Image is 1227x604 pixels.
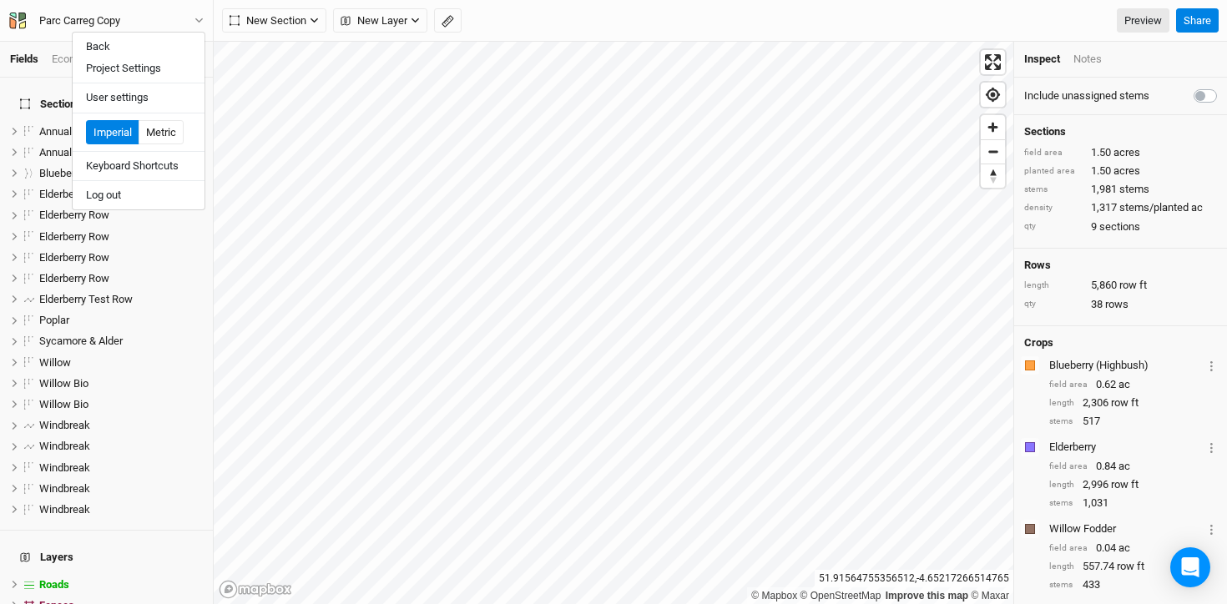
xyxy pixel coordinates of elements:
div: 517 [1049,414,1217,429]
button: Metric [139,120,184,145]
h4: Crops [1024,336,1053,350]
button: Keyboard Shortcuts [73,155,204,177]
div: field area [1049,461,1088,473]
div: 1,031 [1049,496,1217,511]
div: Windbreak [39,503,203,516]
a: Mapbox [751,590,797,601]
div: 557.74 [1049,559,1217,574]
div: Notes [1073,52,1102,67]
div: Inspect [1024,52,1060,67]
div: field area [1049,379,1088,391]
a: OpenStreetMap [800,590,881,601]
span: acres [1113,164,1140,179]
div: Elderberry Patch [39,188,203,201]
span: Find my location [981,83,1005,107]
button: New Section [222,8,326,33]
div: Economics [52,52,104,67]
div: Windbreak [39,419,203,432]
div: planted area [1024,165,1083,178]
span: Annual Patch [39,146,102,159]
span: Blueberry Patch [39,167,114,179]
div: qty [1024,298,1083,310]
span: stems/planted ac [1119,200,1203,215]
button: Parc Carreg Copy [8,12,204,30]
div: stems [1049,497,1074,510]
div: 433 [1049,577,1217,592]
div: Windbreak [39,482,203,496]
a: Maxar [971,590,1009,601]
div: length [1049,561,1074,573]
button: New Layer [333,8,427,33]
div: Roads [39,578,203,591]
div: Willow [39,356,203,370]
div: Annual Patch [39,125,203,138]
div: Elderberry Test Row [39,293,203,306]
div: 9 [1024,219,1217,234]
div: Blueberry (Highbush) [1049,358,1203,373]
div: field area [1024,147,1083,159]
div: Elderberry Row [39,230,203,244]
div: Willow Bio [39,398,203,411]
span: row ft [1111,477,1139,492]
span: Elderberry Patch [39,188,116,200]
div: 2,996 [1049,477,1217,492]
div: Elderberry Row [39,272,203,285]
div: Open Intercom Messenger [1170,547,1210,587]
span: New Section [230,13,306,29]
button: Enter fullscreen [981,50,1005,74]
button: Zoom out [981,139,1005,164]
h4: Sections [1024,125,1217,138]
span: Roads [39,578,69,591]
div: stems [1024,184,1083,196]
button: Back [73,36,204,58]
span: Willow Bio [39,398,88,410]
span: ac [1118,459,1130,474]
a: User settings [73,87,204,108]
span: Sections [20,98,82,111]
div: length [1049,397,1074,410]
span: row ft [1111,395,1139,410]
div: 0.04 [1049,541,1217,556]
div: 0.62 [1049,377,1217,392]
div: 51.91564755356512 , -4.65217266514765 [815,570,1013,587]
button: Crop Usage [1206,519,1217,538]
span: Windbreak [39,503,90,516]
div: Elderberry Row [39,209,203,222]
span: Sycamore & Alder [39,335,123,347]
span: New Layer [341,13,407,29]
span: Willow Bio [39,377,88,390]
div: length [1049,479,1074,491]
div: Poplar [39,314,203,327]
span: Zoom out [981,140,1005,164]
span: ac [1118,541,1130,556]
div: length [1024,279,1083,292]
span: Poplar [39,314,69,326]
span: Annual Patch [39,125,102,138]
div: Windbreak [39,440,203,453]
div: density [1024,202,1083,214]
div: Elderberry Row [39,251,203,264]
div: 1.50 [1024,164,1217,179]
div: 38 [1024,297,1217,312]
div: Annual Patch [39,146,203,159]
div: 1.50 [1024,145,1217,160]
div: Blueberry Patch [39,167,203,180]
span: sections [1099,219,1140,234]
div: 1,981 [1024,182,1217,197]
button: Crop Usage [1206,437,1217,456]
button: Shortcut: M [434,8,462,33]
div: 0.84 [1049,459,1217,474]
span: Windbreak [39,461,90,474]
button: Reset bearing to north [981,164,1005,188]
div: qty [1024,220,1083,233]
div: Windbreak [39,461,203,475]
a: Improve this map [886,590,968,601]
span: Zoom in [981,115,1005,139]
span: Windbreak [39,419,90,431]
span: stems [1119,182,1149,197]
div: Willow Bio [39,377,203,390]
span: Elderberry Row [39,230,109,243]
h4: Rows [1024,259,1217,272]
button: Imperial [86,120,139,145]
span: Elderberry Row [39,272,109,284]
